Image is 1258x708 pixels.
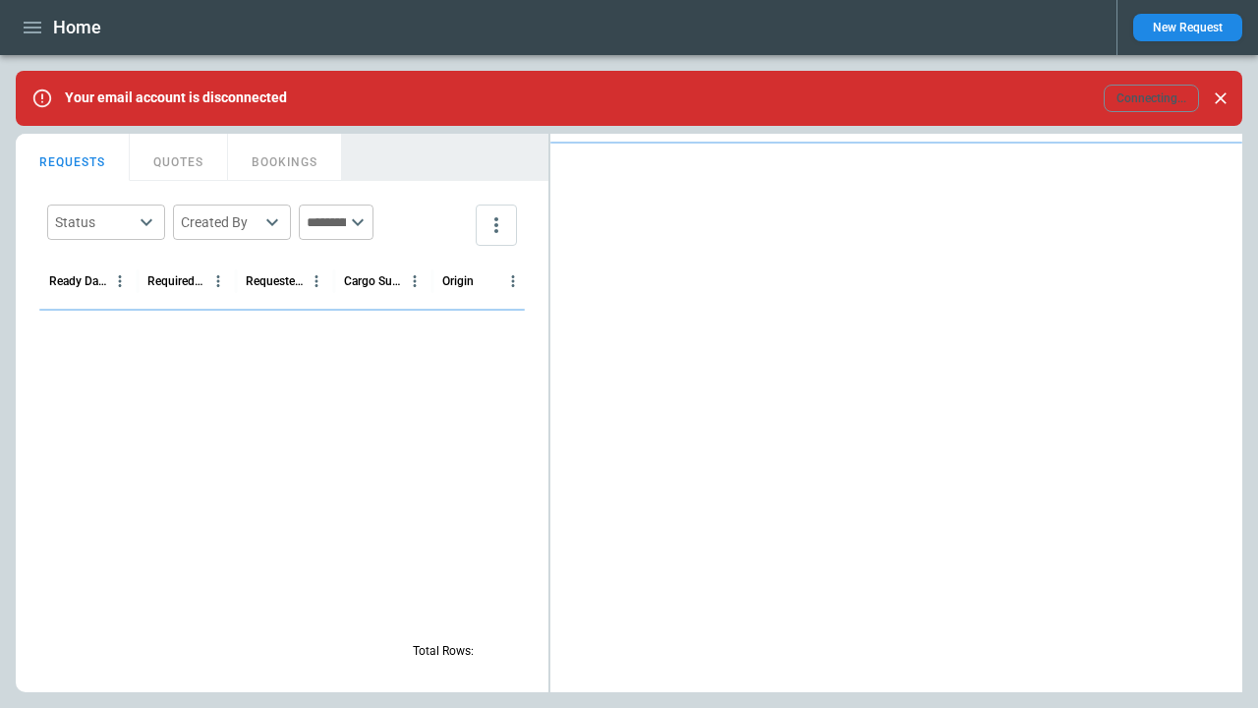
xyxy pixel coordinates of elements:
[181,212,259,232] div: Created By
[246,274,304,288] div: Requested Route
[402,268,428,294] button: Cargo Summary column menu
[304,268,329,294] button: Requested Route column menu
[205,268,231,294] button: Required Date & Time (UTC) column menu
[228,134,342,181] button: BOOKINGS
[344,274,402,288] div: Cargo Summary
[442,274,474,288] div: Origin
[1133,14,1242,41] button: New Request
[413,643,474,660] p: Total Rows:
[65,89,287,106] p: Your email account is disconnected
[49,274,107,288] div: Ready Date & Time (UTC)
[53,16,101,39] h1: Home
[476,205,517,246] button: more
[1207,85,1234,112] button: Close
[500,268,526,294] button: Origin column menu
[130,134,228,181] button: QUOTES
[1207,77,1234,120] div: dismiss
[16,134,130,181] button: REQUESTS
[55,212,134,232] div: Status
[147,274,205,288] div: Required Date & Time (UTC)
[107,268,133,294] button: Ready Date & Time (UTC) column menu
